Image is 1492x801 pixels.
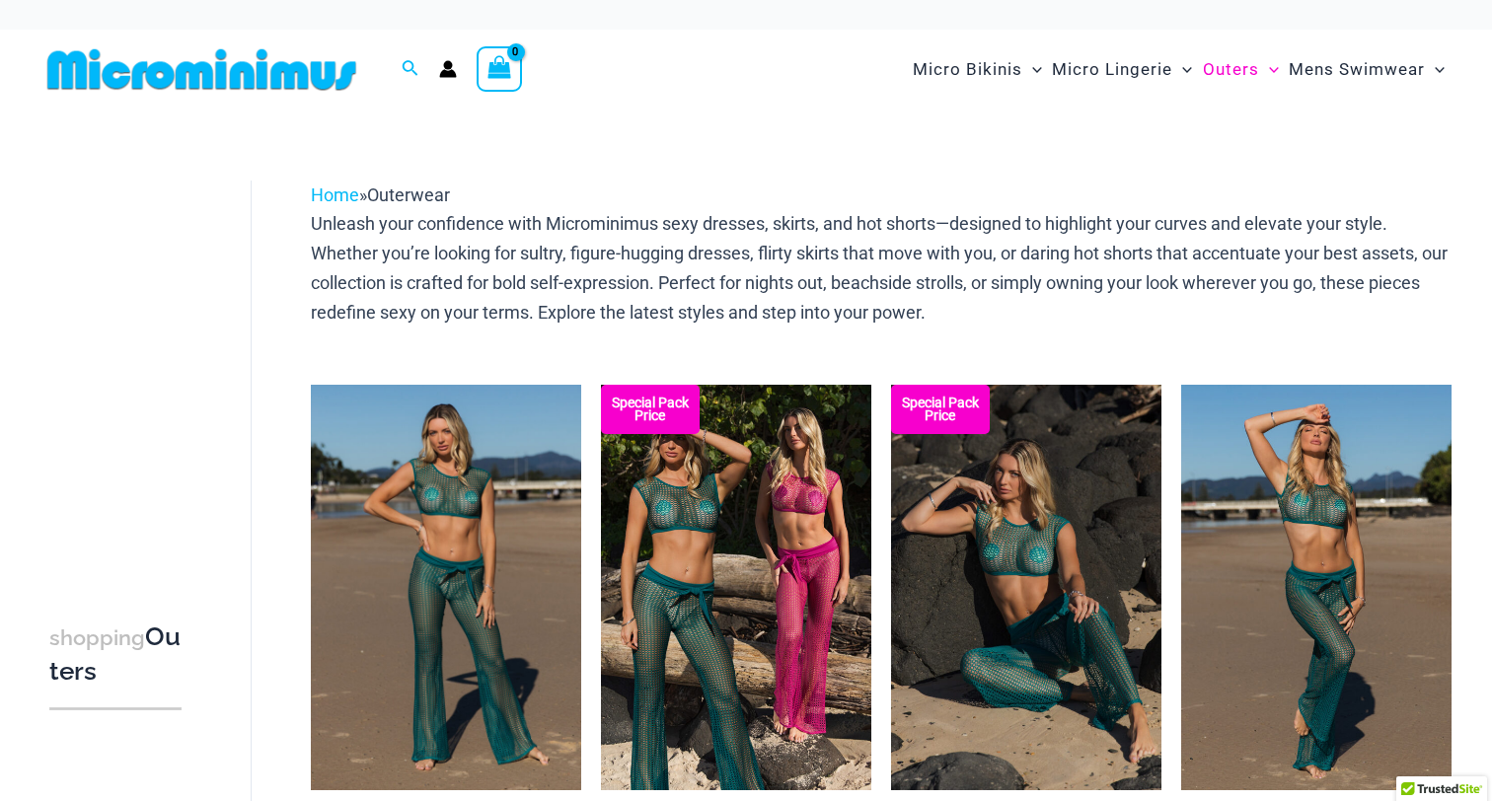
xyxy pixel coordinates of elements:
[601,385,871,790] a: Collection Pack (6) Collection Pack BCollection Pack B
[908,39,1047,100] a: Micro BikinisMenu ToggleMenu Toggle
[1181,385,1452,790] img: Show Stopper Jade 366 Top 5007 pants 01
[913,44,1022,95] span: Micro Bikinis
[1203,44,1259,95] span: Outers
[905,36,1453,103] nav: Site Navigation
[39,47,364,92] img: MM SHOP LOGO FLAT
[1022,44,1042,95] span: Menu Toggle
[49,620,182,689] h3: Outers
[1284,39,1450,100] a: Mens SwimwearMenu ToggleMenu Toggle
[891,385,1161,790] img: Show Stopper Jade 366 Top 5007 pants 08
[439,60,457,78] a: Account icon link
[311,385,581,790] img: Show Stopper Jade 366 Top 5007 pants 03
[601,385,871,790] img: Collection Pack (6)
[1047,39,1197,100] a: Micro LingerieMenu ToggleMenu Toggle
[311,385,581,790] a: Show Stopper Jade 366 Top 5007 pants 03Show Stopper Fuchsia 366 Top 5007 pants 03Show Stopper Fuc...
[1425,44,1445,95] span: Menu Toggle
[1172,44,1192,95] span: Menu Toggle
[311,209,1452,327] p: Unleash your confidence with Microminimus sexy dresses, skirts, and hot shorts—designed to highli...
[477,46,522,92] a: View Shopping Cart, empty
[49,625,145,650] span: shopping
[1259,44,1279,95] span: Menu Toggle
[601,397,700,422] b: Special Pack Price
[311,184,450,205] span: »
[311,184,359,205] a: Home
[891,397,990,422] b: Special Pack Price
[1052,44,1172,95] span: Micro Lingerie
[402,57,419,82] a: Search icon link
[1198,39,1284,100] a: OutersMenu ToggleMenu Toggle
[367,184,450,205] span: Outerwear
[1181,385,1452,790] a: Show Stopper Jade 366 Top 5007 pants 01Show Stopper Jade 366 Top 5007 pants 05Show Stopper Jade 3...
[49,165,227,559] iframe: TrustedSite Certified
[1289,44,1425,95] span: Mens Swimwear
[891,385,1161,790] a: Show Stopper Jade 366 Top 5007 pants 08 Show Stopper Jade 366 Top 5007 pants 05Show Stopper Jade ...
